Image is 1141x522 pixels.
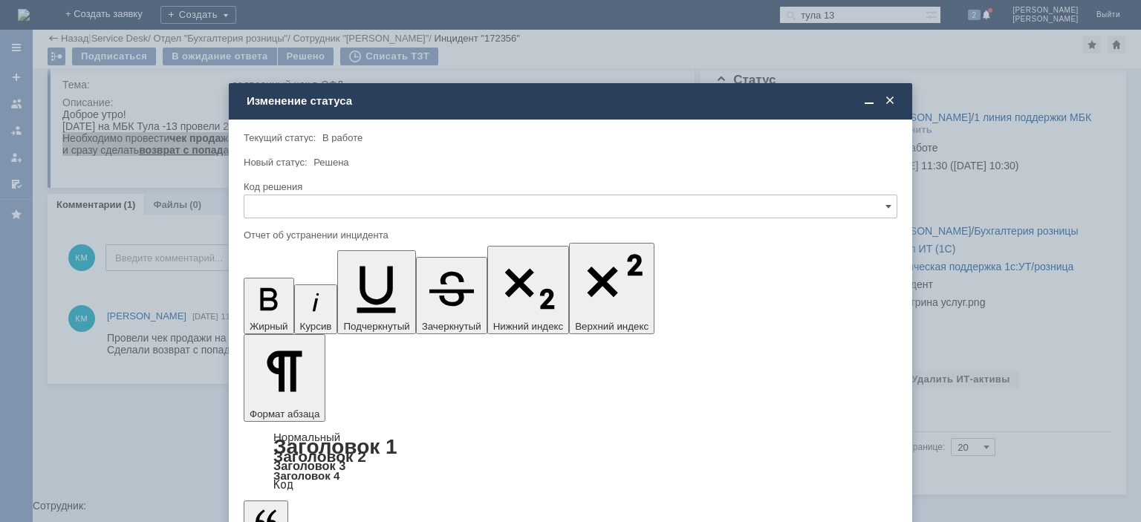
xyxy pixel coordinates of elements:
span: Нижний индекс [493,321,564,332]
div: Отчет об устранении инцидента [244,230,894,240]
span: В работе [322,132,363,143]
span: Свернуть (Ctrl + M) [862,94,877,108]
label: Новый статус: [244,157,308,168]
div: Формат абзаца [244,432,897,490]
span: Жирный [250,321,288,332]
div: Изменение статуса [247,94,897,108]
button: Формат абзаца [244,334,325,422]
button: Верхний индекс [569,243,654,334]
a: Заголовок 2 [273,448,366,465]
u: возврат с попаданием в ОФД. [77,36,231,48]
button: Подчеркнутый [337,250,415,334]
span: Верхний индекс [575,321,648,332]
a: Заголовок 3 [273,459,345,472]
a: Заголовок 1 [273,435,397,458]
div: Код решения [244,182,894,192]
button: Курсив [294,284,338,334]
span: Зачеркнутый [422,321,481,332]
span: Закрыть [882,94,897,108]
span: Курсив [300,321,332,332]
label: Текущий статус: [244,132,316,143]
a: Нормальный [273,431,340,443]
button: Зачеркнутый [416,257,487,334]
button: Жирный [244,278,294,334]
span: Решена [313,157,348,168]
button: Нижний индекс [487,246,570,334]
a: Заголовок 4 [273,469,339,482]
a: Код [273,478,293,492]
strong: чек продажи на 422 руб. (нал.) БЕЗ ПОПАДАНИЯ В ОФД [107,24,395,36]
span: Подчеркнутый [343,321,409,332]
span: Формат абзаца [250,408,319,420]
